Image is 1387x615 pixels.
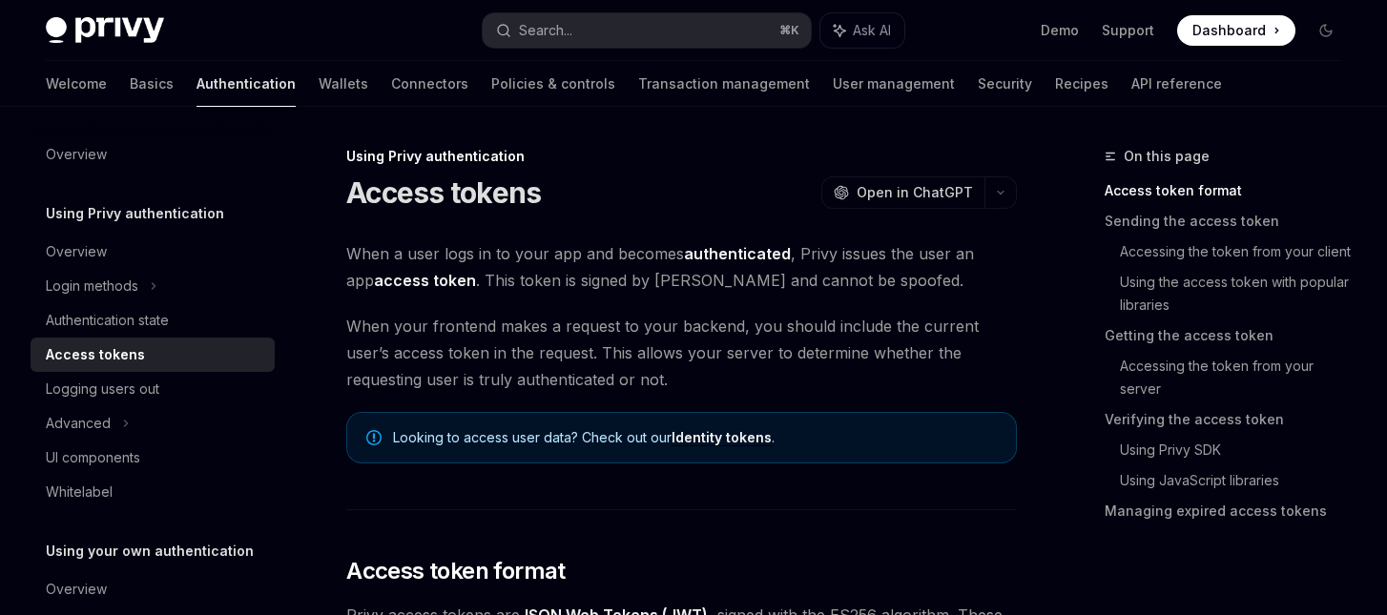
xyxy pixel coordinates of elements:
button: Ask AI [820,13,904,48]
strong: access token [374,271,476,290]
span: On this page [1124,145,1210,168]
div: Using Privy authentication [346,147,1017,166]
div: Login methods [46,275,138,297]
div: Whitelabel [46,481,113,503]
a: Whitelabel [31,475,275,509]
strong: authenticated [684,244,791,263]
a: Using JavaScript libraries [1120,465,1356,496]
a: Accessing the token from your client [1120,236,1356,267]
a: Sending the access token [1105,206,1356,236]
div: UI components [46,446,140,469]
a: Basics [130,61,174,107]
span: When your frontend makes a request to your backend, you should include the current user’s access ... [346,313,1017,393]
a: Overview [31,572,275,606]
h5: Using Privy authentication [46,202,224,225]
span: Ask AI [853,21,891,40]
a: Authentication state [31,303,275,338]
a: Using Privy SDK [1120,435,1356,465]
a: Access tokens [31,338,275,372]
a: Demo [1041,21,1079,40]
a: Overview [31,235,275,269]
a: Wallets [319,61,368,107]
span: Open in ChatGPT [857,183,973,202]
button: Toggle dark mode [1311,15,1341,46]
div: Overview [46,143,107,166]
button: Search...⌘K [483,13,811,48]
a: Transaction management [638,61,810,107]
span: When a user logs in to your app and becomes , Privy issues the user an app . This token is signed... [346,240,1017,294]
h1: Access tokens [346,175,541,210]
a: Authentication [197,61,296,107]
a: Security [978,61,1032,107]
h5: Using your own authentication [46,540,254,563]
a: Accessing the token from your server [1120,351,1356,404]
a: Identity tokens [672,429,772,446]
div: Overview [46,578,107,601]
a: Getting the access token [1105,320,1356,351]
a: Using the access token with popular libraries [1120,267,1356,320]
a: Policies & controls [491,61,615,107]
div: Logging users out [46,378,159,400]
div: Advanced [46,412,111,435]
div: Search... [519,19,572,42]
a: Logging users out [31,372,275,406]
a: User management [833,61,955,107]
img: dark logo [46,17,164,44]
svg: Note [366,430,382,445]
a: API reference [1131,61,1222,107]
div: Authentication state [46,309,169,332]
span: ⌘ K [779,23,799,38]
a: Access token format [1105,175,1356,206]
a: Overview [31,137,275,172]
a: Recipes [1055,61,1108,107]
div: Access tokens [46,343,145,366]
a: Verifying the access token [1105,404,1356,435]
a: Managing expired access tokens [1105,496,1356,526]
button: Open in ChatGPT [821,176,984,209]
a: Dashboard [1177,15,1295,46]
span: Dashboard [1192,21,1266,40]
span: Access token format [346,556,566,586]
div: Overview [46,240,107,263]
a: UI components [31,441,275,475]
a: Connectors [391,61,468,107]
a: Support [1102,21,1154,40]
span: Looking to access user data? Check out our . [393,428,997,447]
a: Welcome [46,61,107,107]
